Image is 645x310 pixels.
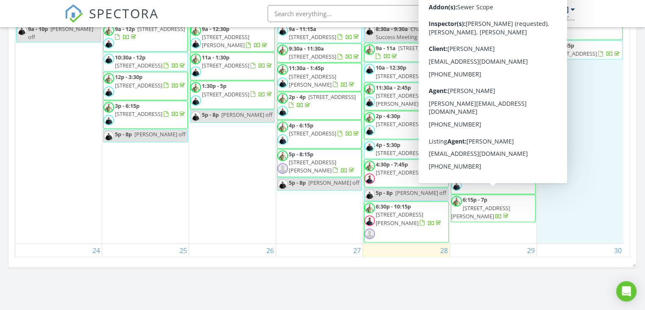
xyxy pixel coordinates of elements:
span: 10:30a - 1:30p [463,54,498,62]
span: [STREET_ADDRESS] [376,72,423,80]
img: emerald1.jpg [451,39,462,49]
img: emerald6.jpg [364,215,375,226]
div: Emerald Property Inspections [490,14,575,22]
a: 2p - 4:30p [STREET_ADDRESS] [376,112,447,128]
img: emerald13.jpg [277,150,288,161]
span: 10:30a - 12p [115,54,145,61]
span: [STREET_ADDRESS][PERSON_NAME] [289,73,336,88]
img: emerald13.jpg [364,203,375,213]
a: 9a - 12p [STREET_ADDRESS] [103,24,188,52]
img: emerald1.jpg [190,38,201,48]
a: Go to August 28, 2025 [438,244,450,257]
a: 4p - 6:15p [STREET_ADDRESS] [277,120,362,148]
img: emerald13.jpg [364,112,375,123]
span: 6:30p - 10:15p [376,203,411,210]
img: emerald1.jpg [103,86,114,97]
img: emerald1.jpg [364,25,375,36]
span: Chapter Success Meeting [376,25,431,41]
a: 10a - 12:30p [STREET_ADDRESS] [376,64,447,79]
a: 4p - 5:30p [STREET_ADDRESS] [364,140,449,159]
span: 5p - 8p [289,179,306,186]
img: emerald13.jpg [190,82,201,93]
a: Go to August 29, 2025 [525,244,536,257]
span: [STREET_ADDRESS] [463,163,510,170]
img: emerald13.jpg [277,64,288,75]
img: emerald1.jpg [364,189,375,200]
a: 2p - 4:45p [STREET_ADDRESS] [538,40,623,59]
img: emerald6.jpg [364,173,375,184]
a: 9:30a - 11:30a [STREET_ADDRESS] [289,45,360,60]
a: Go to August 26, 2025 [265,244,276,257]
a: 9:30a - 11:30a [STREET_ADDRESS] [277,43,362,62]
a: 11:30a - 2:45p [STREET_ADDRESS][PERSON_NAME] [364,82,449,110]
span: 2p - 4:45p [550,42,574,49]
a: 10:30a - 12p [STREET_ADDRESS] [103,52,188,71]
span: [STREET_ADDRESS] [202,90,249,98]
a: 11a - 1:30p [STREET_ADDRESS] [190,52,275,80]
span: [STREET_ADDRESS] [376,169,423,176]
img: emerald1.jpg [277,106,288,116]
span: 9a - 12p [115,25,135,33]
a: 9a - 12p [STREET_ADDRESS][PERSON_NAME][PERSON_NAME] [451,12,536,53]
img: emerald13.jpg [190,54,201,64]
a: 4:30p - 7:45p [STREET_ADDRESS] [364,159,449,187]
div: Open Intercom Messenger [616,281,637,302]
a: 5p - 8:15p [STREET_ADDRESS][PERSON_NAME] [277,149,362,177]
a: 10:30a - 12p [STREET_ADDRESS] [115,54,187,69]
span: [STREET_ADDRESS] [289,33,336,41]
img: emerald1.jpg [364,125,375,135]
span: [STREET_ADDRESS] [376,120,423,128]
img: emerald6.jpg [451,167,462,178]
span: [PERSON_NAME] off [308,179,360,186]
a: 5p - 8:15p [STREET_ADDRESS] [451,153,536,194]
img: emerald1.jpg [364,64,375,74]
a: 11:30a - 1:45p [STREET_ADDRESS][PERSON_NAME] [277,63,362,91]
span: 5p - 8p [376,189,393,197]
input: Search everything... [268,5,437,22]
span: 11:30a - 2:45p [376,84,411,91]
span: 4:30p - 7:45p [376,161,408,168]
span: [STREET_ADDRESS][PERSON_NAME] [376,92,423,107]
img: emerald13.jpg [277,45,288,55]
img: emerald1.jpg [190,95,201,106]
span: 11:30a - 1:45p [289,64,324,72]
span: 2p - 4p [289,93,306,101]
a: 9a - 11a [STREET_ADDRESS] [376,44,446,60]
img: emerald13.jpg [190,25,201,36]
a: 4:30p - 7:45p [STREET_ADDRESS] [376,161,447,176]
span: [STREET_ADDRESS] [202,62,249,69]
a: 3p - 6:15p [STREET_ADDRESS] [103,101,188,129]
a: 2p - 4:45p [STREET_ADDRESS] [550,42,621,57]
img: emerald1.jpg [103,115,114,125]
span: 9a - 10p [28,25,48,33]
img: emerald6.jpg [451,115,462,126]
img: emerald1.jpg [451,67,462,78]
a: 6:30p - 10:15p [STREET_ADDRESS][PERSON_NAME] [376,203,443,226]
img: default-user-f0147aede5fd5fa78ca7ade42f37bd4542148d508eef1c3d3ea960f66861d68b.jpg [277,163,288,174]
span: [STREET_ADDRESS] [137,25,185,33]
a: 1:30p - 5p [STREET_ADDRESS] [202,82,274,98]
a: 12p - 3:30p [STREET_ADDRESS] [115,73,187,89]
img: emerald1.jpg [103,54,114,64]
img: emerald13.jpg [364,44,375,55]
img: emerald13.jpg [364,161,375,171]
a: 12p - 3:30p [STREET_ADDRESS] [103,72,188,100]
a: 5p - 8:15p [STREET_ADDRESS] [463,155,534,170]
img: emerald13.jpg [451,54,462,65]
img: emerald1.jpg [538,42,549,52]
span: 1:30p - 5p [202,82,226,90]
a: 11:30a - 1:45p [STREET_ADDRESS][PERSON_NAME] [289,64,356,88]
a: 5p - 8:15p [STREET_ADDRESS][PERSON_NAME] [289,150,356,174]
img: emerald1.jpg [277,77,288,88]
a: Go to August 27, 2025 [352,244,363,257]
a: 1:30p - 5p [STREET_ADDRESS] [190,81,275,109]
span: 11:30a - 12:30p [463,96,501,104]
span: [STREET_ADDRESS][PERSON_NAME] [202,33,249,49]
img: emerald1.jpg [17,25,27,36]
img: emerald1.jpg [364,96,375,107]
a: Go to August 25, 2025 [178,244,189,257]
img: The Best Home Inspection Software - Spectora [64,4,83,23]
span: [STREET_ADDRESS] [398,44,446,52]
span: [STREET_ADDRESS] [115,62,162,69]
img: emerald13.jpg [451,155,462,165]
